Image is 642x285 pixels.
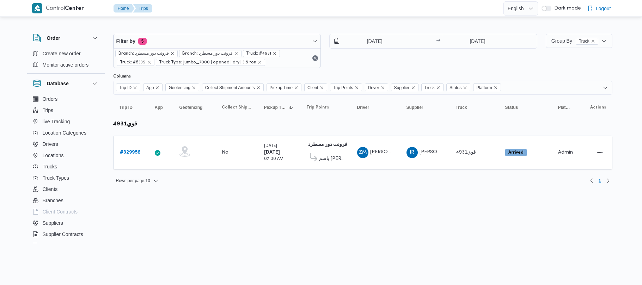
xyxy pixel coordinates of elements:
[120,105,133,110] span: Trip ID
[179,50,241,57] span: Branch: فرونت دور مسطرد
[43,151,64,160] span: Locations
[411,86,415,90] button: Remove Supplier from selection in this group
[30,172,102,184] button: Truck Types
[421,83,444,91] span: Truck
[113,74,131,79] label: Columns
[113,176,161,185] button: Rows per page:10
[330,83,362,91] span: Trip Points
[456,150,476,155] span: قوي4931
[370,150,410,154] span: [PERSON_NAME]
[30,184,102,195] button: Clients
[182,50,233,57] span: Branch: فرونت دور مسطرد
[43,219,63,227] span: Suppliers
[551,6,581,11] span: Dark mode
[476,84,492,92] span: Platform
[133,86,137,90] button: Remove Trip ID from selection in this group
[27,93,105,246] div: Database
[442,34,513,48] input: Press the down key to open a popover containing a calendar.
[505,105,518,110] span: Status
[294,86,298,90] button: Remove Pickup Time from selection in this group
[205,84,255,92] span: Collect Shipment Amounts
[404,102,446,113] button: Supplier
[43,185,58,193] span: Clients
[192,86,196,90] button: Remove Geofencing from selection in this group
[365,83,388,91] span: Driver
[494,86,498,90] button: Remove Platform from selection in this group
[27,48,105,73] div: Order
[170,51,175,56] button: remove selected entity
[450,84,461,92] span: Status
[147,60,151,64] button: remove selected entity
[394,84,410,92] span: Supplier
[555,102,574,113] button: Platform
[30,59,102,70] button: Monitor active orders
[30,206,102,217] button: Client Contracts
[320,86,324,90] button: Remove Client from selection in this group
[138,38,147,45] span: 5 active filters
[420,150,475,154] span: [PERSON_NAME][DATE]
[576,38,598,45] span: Truck
[169,84,190,92] span: Geofencing
[117,59,154,66] span: Truck: #8339
[551,38,598,44] span: Group By Truck
[453,102,495,113] button: Truck
[30,229,102,240] button: Supplier Contracts
[436,86,440,90] button: Remove Truck from selection in this group
[120,150,141,155] b: # 329958
[234,51,238,56] button: remove selected entity
[505,149,527,156] span: Arrived
[65,6,84,11] b: Center
[256,86,261,90] button: Remove Collect Shipment Amounts from selection in this group
[558,105,571,110] span: Platform
[333,84,353,92] span: Trip Points
[30,105,102,116] button: Trips
[243,50,280,57] span: Truck: #4931
[43,241,60,250] span: Devices
[558,150,573,155] span: Admin
[114,34,321,48] button: Filter by5 active filters
[456,105,467,110] span: Truck
[604,176,612,185] button: Next page
[436,39,440,44] div: →
[43,49,81,58] span: Create new order
[590,105,606,110] span: Actions
[30,48,102,59] button: Create new order
[381,86,385,90] button: Remove Driver from selection in this group
[603,85,608,91] button: Open list of options
[264,150,280,155] b: [DATE]
[264,157,283,161] small: 07:00 AM
[30,240,102,251] button: Devices
[32,3,42,13] img: X8yXhbKr1z7QwAAAABJRU5ErkJggg==
[591,39,595,43] button: remove selected entity
[596,176,604,185] button: Page 1 of 1
[222,105,251,110] span: Collect Shipment Amounts
[222,149,228,156] div: No
[579,38,589,44] span: Truck
[113,122,137,127] b: قوي4931
[273,51,277,56] button: remove selected entity
[116,37,135,45] span: Filter by
[330,34,410,48] input: Press the down key to open a popover containing a calendar.
[508,150,524,155] b: Arrived
[406,147,418,158] div: Ibrahem Rmdhan Ibrahem Athman AbobIsha
[116,83,141,91] span: Trip ID
[264,144,277,148] small: [DATE]
[118,50,169,57] span: Branch: فرونت دور مسطرد
[43,162,57,171] span: Trucks
[47,34,60,42] h3: Order
[43,207,78,216] span: Client Contracts
[258,60,262,64] button: remove selected entity
[357,105,369,110] span: Driver
[270,84,293,92] span: Pickup Time
[43,106,54,114] span: Trips
[406,105,423,110] span: Supplier
[446,83,470,91] span: Status
[587,176,596,185] button: Previous page
[165,83,199,91] span: Geofencing
[33,34,99,42] button: Order
[47,79,69,88] h3: Database
[307,84,318,92] span: Client
[410,147,414,158] span: IR
[30,138,102,150] button: Drivers
[304,83,327,91] span: Client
